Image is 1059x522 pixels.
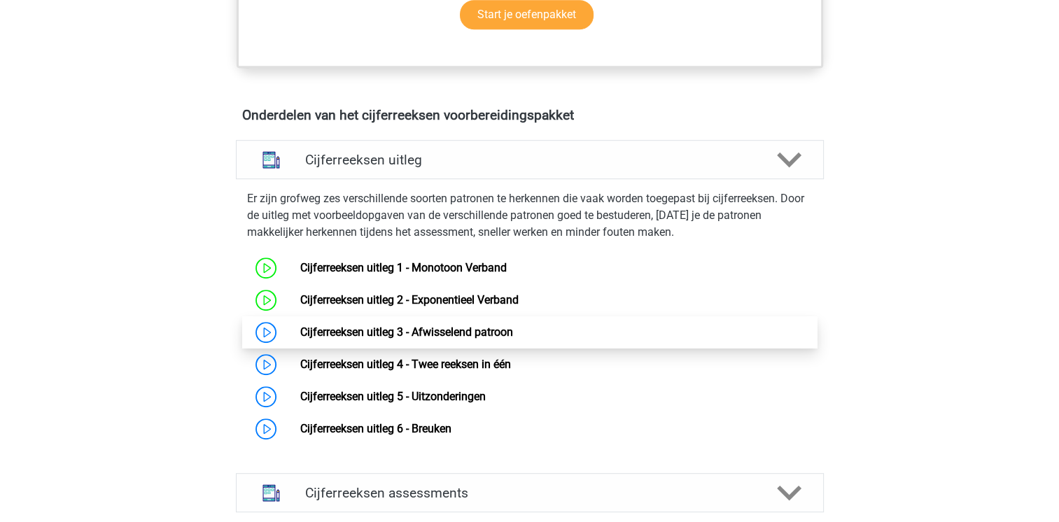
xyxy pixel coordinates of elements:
a: uitleg Cijferreeksen uitleg [230,140,829,179]
h4: Cijferreeksen uitleg [305,152,755,168]
h4: Cijferreeksen assessments [305,485,755,501]
p: Er zijn grofweg zes verschillende soorten patronen te herkennen die vaak worden toegepast bij cij... [247,190,813,241]
a: Cijferreeksen uitleg 3 - Afwisselend patroon [300,325,513,339]
a: assessments Cijferreeksen assessments [230,473,829,512]
h4: Onderdelen van het cijferreeksen voorbereidingspakket [242,107,818,123]
img: cijferreeksen uitleg [253,142,289,178]
img: cijferreeksen assessments [253,475,289,511]
a: Cijferreeksen uitleg 6 - Breuken [300,422,451,435]
a: Cijferreeksen uitleg 2 - Exponentieel Verband [300,293,519,306]
a: Cijferreeksen uitleg 4 - Twee reeksen in één [300,358,511,371]
a: Cijferreeksen uitleg 1 - Monotoon Verband [300,261,507,274]
a: Cijferreeksen uitleg 5 - Uitzonderingen [300,390,486,403]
